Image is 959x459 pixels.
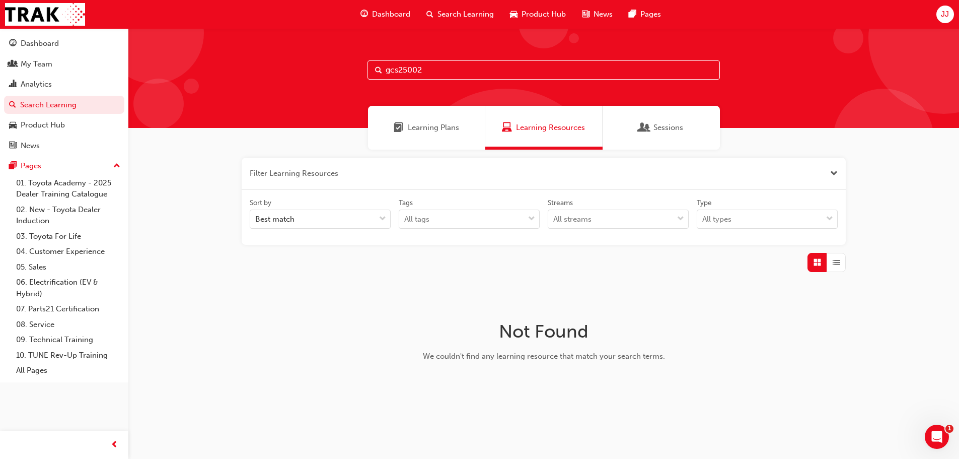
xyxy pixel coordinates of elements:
[485,106,603,150] a: Learning ResourcesLearning Resources
[833,257,840,269] span: List
[4,116,124,135] a: Product Hub
[255,214,294,225] div: Best match
[814,257,821,269] span: Grid
[702,214,731,225] div: All types
[437,9,494,20] span: Search Learning
[941,9,949,20] span: JJ
[574,4,621,25] a: news-iconNews
[553,214,592,225] div: All streams
[404,214,429,225] div: All tags
[394,122,404,134] span: Learning Plans
[826,213,833,226] span: down-icon
[21,140,40,152] div: News
[4,96,124,114] a: Search Learning
[9,80,17,89] span: chart-icon
[9,162,17,171] span: pages-icon
[653,122,683,134] span: Sessions
[4,157,124,175] button: Pages
[12,317,124,333] a: 08. Service
[111,439,118,451] span: prev-icon
[21,160,41,172] div: Pages
[548,198,573,208] div: Streams
[4,34,124,53] a: Dashboard
[9,121,17,130] span: car-icon
[4,137,124,155] a: News
[925,425,949,449] iframe: Intercom live chat
[399,198,540,229] label: tagOptions
[12,363,124,378] a: All Pages
[516,122,585,134] span: Learning Resources
[250,198,271,208] div: Sort by
[113,160,120,173] span: up-icon
[21,119,65,131] div: Product Hub
[426,8,433,21] span: search-icon
[12,229,124,244] a: 03. Toyota For Life
[360,8,368,21] span: guage-icon
[639,122,649,134] span: Sessions
[418,4,502,25] a: search-iconSearch Learning
[582,8,589,21] span: news-icon
[12,202,124,229] a: 02. New - Toyota Dealer Induction
[9,142,17,151] span: news-icon
[629,8,636,21] span: pages-icon
[528,213,535,226] span: down-icon
[9,101,16,110] span: search-icon
[502,122,512,134] span: Learning Resources
[368,106,485,150] a: Learning PlansLearning Plans
[384,351,703,362] div: We couldn't find any learning resource that match your search terms.
[12,301,124,317] a: 07. Parts21 Certification
[603,106,720,150] a: SessionsSessions
[621,4,669,25] a: pages-iconPages
[399,198,413,208] div: Tags
[408,122,459,134] span: Learning Plans
[510,8,518,21] span: car-icon
[21,58,52,70] div: My Team
[4,75,124,94] a: Analytics
[502,4,574,25] a: car-iconProduct Hub
[21,38,59,49] div: Dashboard
[367,60,720,80] input: Search...
[830,168,838,179] button: Close the filter
[4,32,124,157] button: DashboardMy TeamAnalyticsSearch LearningProduct HubNews
[9,60,17,69] span: people-icon
[12,348,124,363] a: 10. TUNE Rev-Up Training
[5,3,85,26] img: Trak
[677,213,684,226] span: down-icon
[640,9,661,20] span: Pages
[936,6,954,23] button: JJ
[375,64,382,76] span: Search
[384,320,703,343] h1: Not Found
[12,332,124,348] a: 09. Technical Training
[372,9,410,20] span: Dashboard
[12,275,124,301] a: 06. Electrification (EV & Hybrid)
[9,39,17,48] span: guage-icon
[522,9,566,20] span: Product Hub
[21,79,52,90] div: Analytics
[945,425,953,433] span: 1
[594,9,613,20] span: News
[352,4,418,25] a: guage-iconDashboard
[12,175,124,202] a: 01. Toyota Academy - 2025 Dealer Training Catalogue
[12,244,124,259] a: 04. Customer Experience
[379,213,386,226] span: down-icon
[697,198,712,208] div: Type
[12,259,124,275] a: 05. Sales
[4,55,124,74] a: My Team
